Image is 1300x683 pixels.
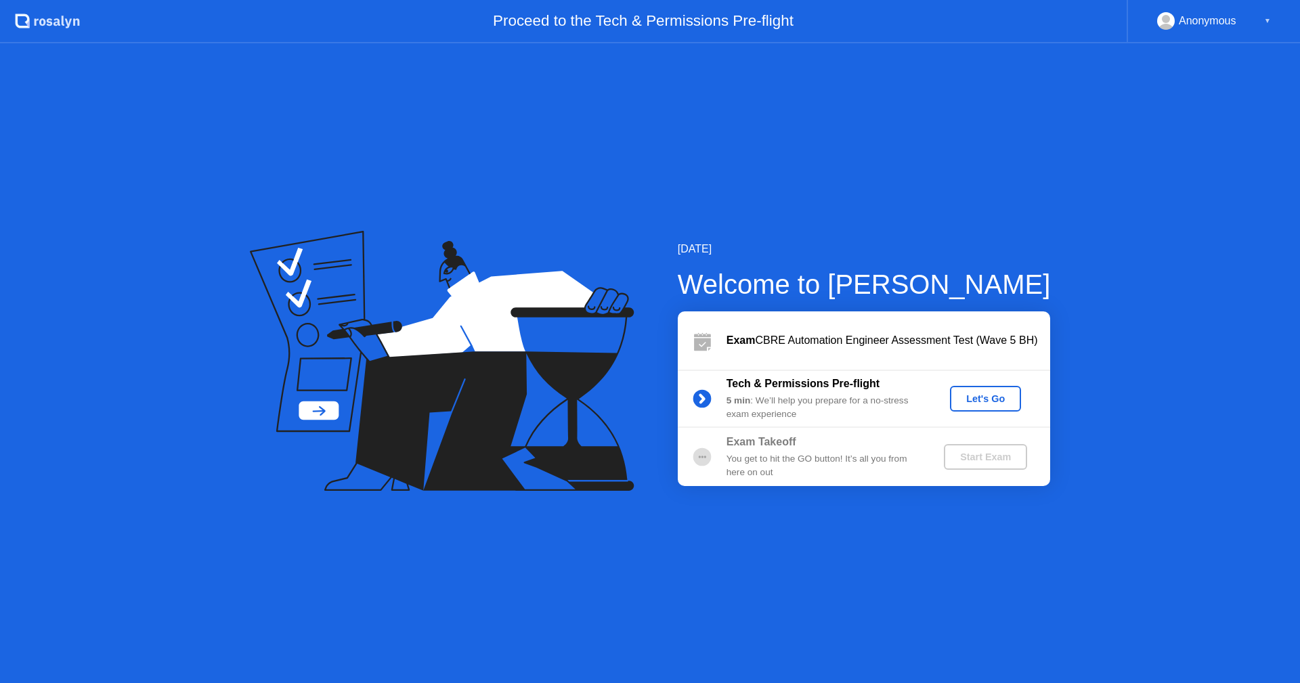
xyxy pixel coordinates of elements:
div: You get to hit the GO button! It’s all you from here on out [727,452,922,480]
div: Anonymous [1179,12,1236,30]
b: Exam Takeoff [727,436,796,447]
b: Exam [727,334,756,346]
b: 5 min [727,395,751,405]
div: CBRE Automation Engineer Assessment Test (Wave 5 BH) [727,332,1050,349]
div: [DATE] [678,241,1051,257]
div: Start Exam [949,451,1022,462]
button: Start Exam [944,444,1027,470]
b: Tech & Permissions Pre-flight [727,378,880,389]
div: Let's Go [955,393,1016,404]
div: : We’ll help you prepare for a no-stress exam experience [727,394,922,422]
div: Welcome to [PERSON_NAME] [678,264,1051,305]
div: ▼ [1264,12,1271,30]
button: Let's Go [950,386,1021,412]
